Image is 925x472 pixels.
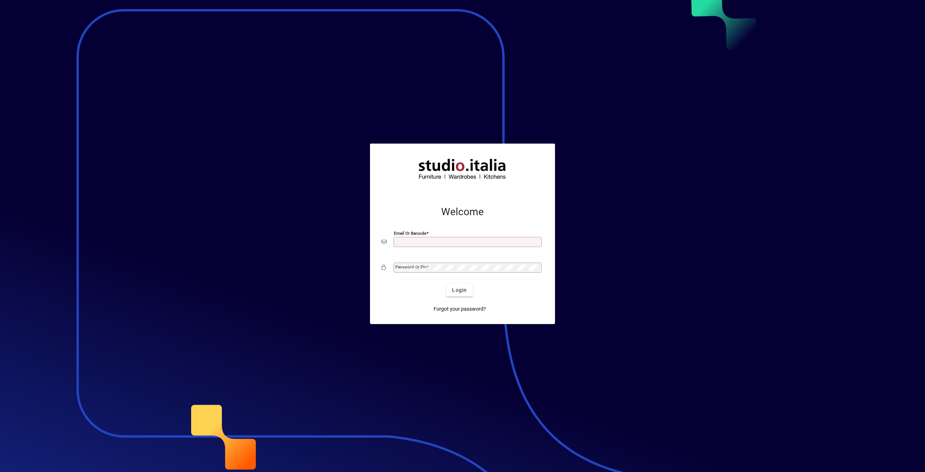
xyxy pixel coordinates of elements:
span: Login [452,286,467,294]
button: Login [446,284,473,297]
h2: Welcome [382,206,543,218]
mat-label: Email or Barcode [394,231,426,236]
a: Forgot your password? [431,302,489,315]
mat-label: Password or Pin [395,264,426,269]
span: Forgot your password? [434,305,486,313]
